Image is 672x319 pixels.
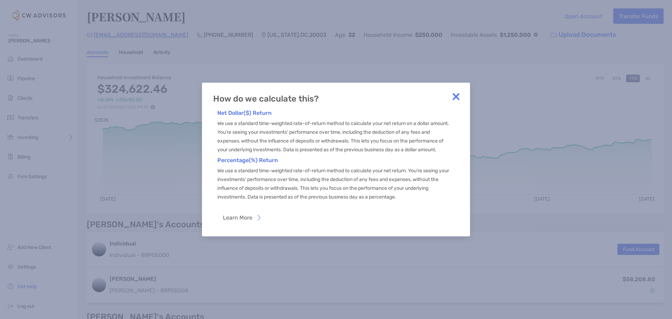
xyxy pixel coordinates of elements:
h4: Percentage(%) Return [217,157,452,164]
img: button icon [258,215,261,221]
h3: How do we calculate this? [213,94,456,104]
img: close modal icon [449,90,463,104]
p: We use a standard time-weighted rate-of-return method to calculate your net return on a dollar am... [217,119,452,154]
button: Learn More [217,210,266,225]
p: We use a standard time-weighted rate-of-return method to calculate your net return. You're seeing... [217,166,452,201]
h4: Net Dollar($) Return [217,110,452,116]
